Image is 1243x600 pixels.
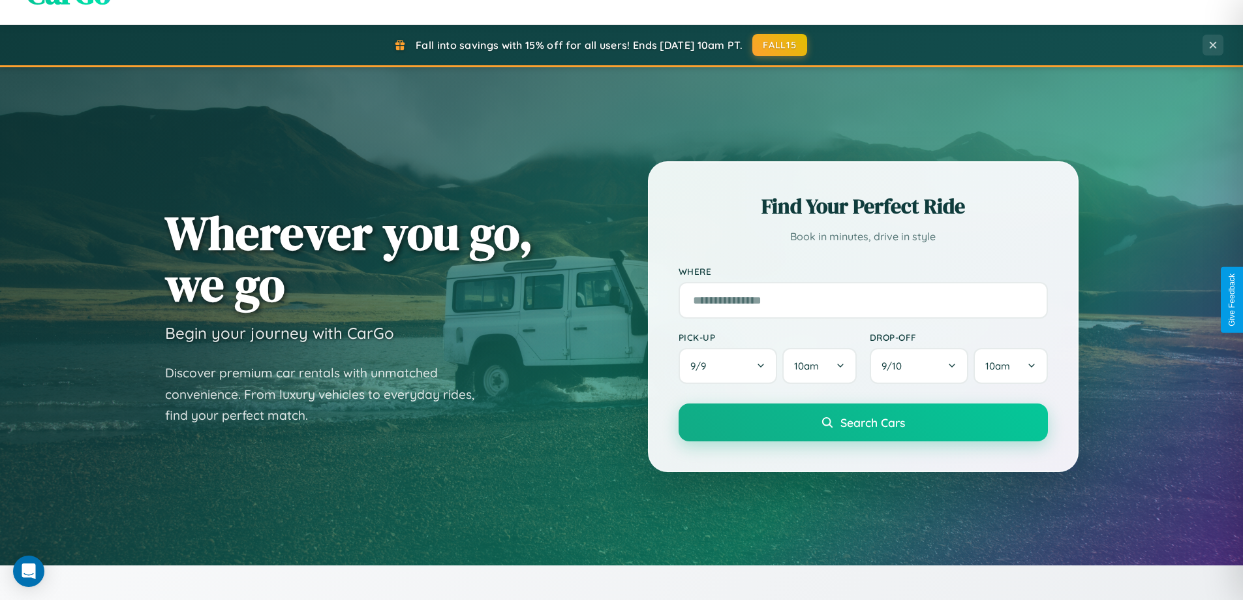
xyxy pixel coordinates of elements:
button: Search Cars [679,403,1048,441]
label: Drop-off [870,332,1048,343]
button: 9/9 [679,348,778,384]
button: FALL15 [752,34,807,56]
h1: Wherever you go, we go [165,207,533,310]
span: 9 / 10 [882,360,908,372]
div: Give Feedback [1227,274,1236,326]
label: Where [679,266,1048,277]
p: Discover premium car rentals with unmatched convenience. From luxury vehicles to everyday rides, ... [165,362,491,426]
div: Open Intercom Messenger [13,556,44,587]
label: Pick-up [679,332,857,343]
span: 10am [985,360,1010,372]
span: 10am [794,360,819,372]
button: 10am [782,348,856,384]
h3: Begin your journey with CarGo [165,323,394,343]
p: Book in minutes, drive in style [679,227,1048,246]
h2: Find Your Perfect Ride [679,192,1048,221]
button: 10am [974,348,1047,384]
button: 9/10 [870,348,969,384]
span: Search Cars [840,415,905,430]
span: Fall into savings with 15% off for all users! Ends [DATE] 10am PT. [416,39,743,52]
span: 9 / 9 [690,360,713,372]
